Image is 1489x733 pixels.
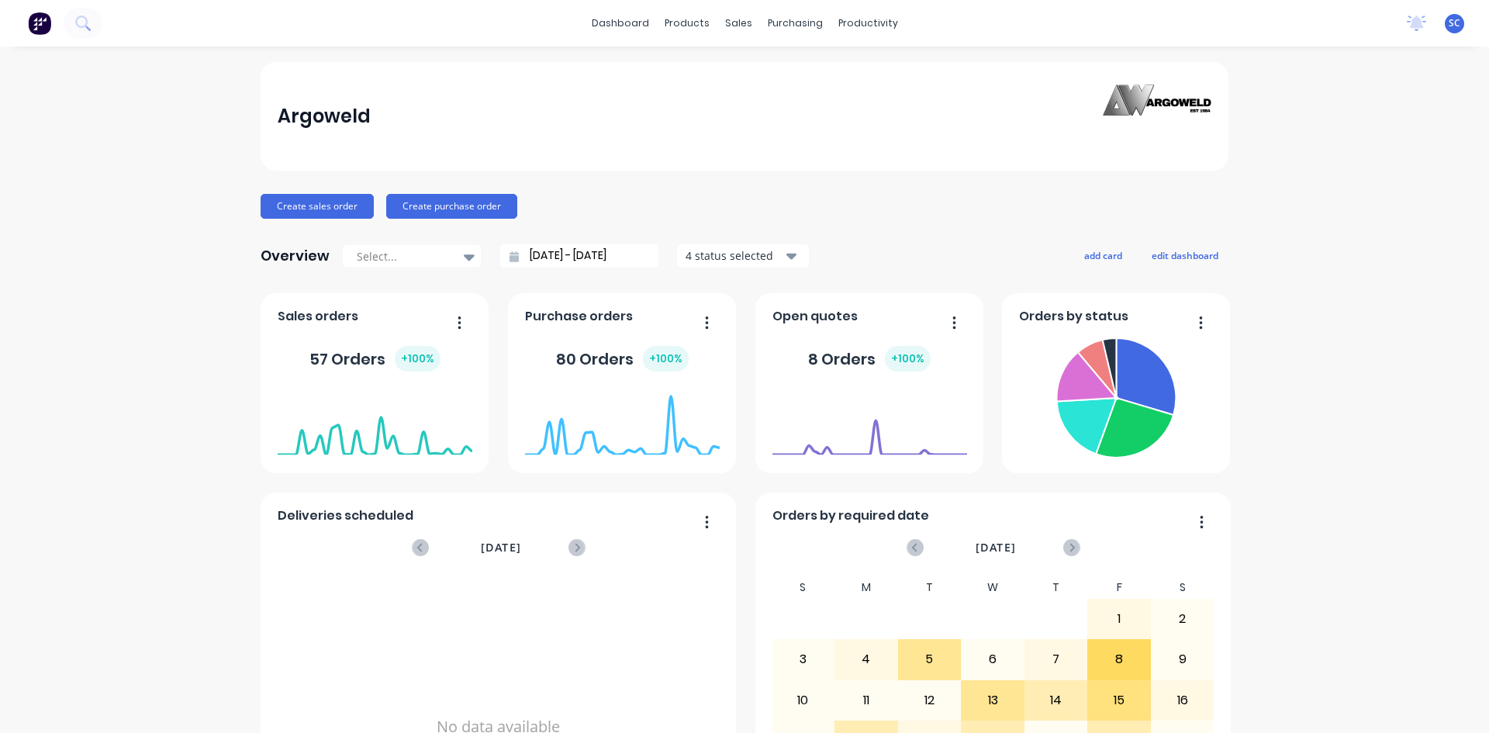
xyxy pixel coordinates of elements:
[772,307,858,326] span: Open quotes
[1436,680,1473,717] iframe: Intercom live chat
[772,576,835,599] div: S
[386,194,517,219] button: Create purchase order
[309,346,440,372] div: 57 Orders
[1142,245,1228,265] button: edit dashboard
[831,12,906,35] div: productivity
[899,640,961,679] div: 5
[481,539,521,556] span: [DATE]
[261,194,374,219] button: Create sales order
[657,12,717,35] div: products
[395,346,440,372] div: + 100 %
[961,576,1024,599] div: W
[278,101,371,132] div: Argoweld
[760,12,831,35] div: purchasing
[1019,307,1128,326] span: Orders by status
[962,681,1024,720] div: 13
[1088,681,1150,720] div: 15
[772,681,834,720] div: 10
[556,346,689,372] div: 80 Orders
[1152,681,1214,720] div: 16
[899,681,961,720] div: 12
[584,12,657,35] a: dashboard
[1088,600,1150,638] div: 1
[835,640,897,679] div: 4
[686,247,783,264] div: 4 status selected
[717,12,760,35] div: sales
[834,576,898,599] div: M
[261,240,330,271] div: Overview
[1025,640,1087,679] div: 7
[278,507,413,525] span: Deliveries scheduled
[1088,640,1150,679] div: 8
[1087,576,1151,599] div: F
[525,307,633,326] span: Purchase orders
[1025,681,1087,720] div: 14
[28,12,51,35] img: Factory
[643,346,689,372] div: + 100 %
[898,576,962,599] div: T
[1152,640,1214,679] div: 9
[1074,245,1132,265] button: add card
[1151,576,1214,599] div: S
[1449,16,1460,30] span: SC
[976,539,1016,556] span: [DATE]
[962,640,1024,679] div: 6
[1103,85,1211,149] img: Argoweld
[772,640,834,679] div: 3
[1152,600,1214,638] div: 2
[1024,576,1088,599] div: T
[808,346,931,372] div: 8 Orders
[885,346,931,372] div: + 100 %
[835,681,897,720] div: 11
[677,244,809,268] button: 4 status selected
[278,307,358,326] span: Sales orders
